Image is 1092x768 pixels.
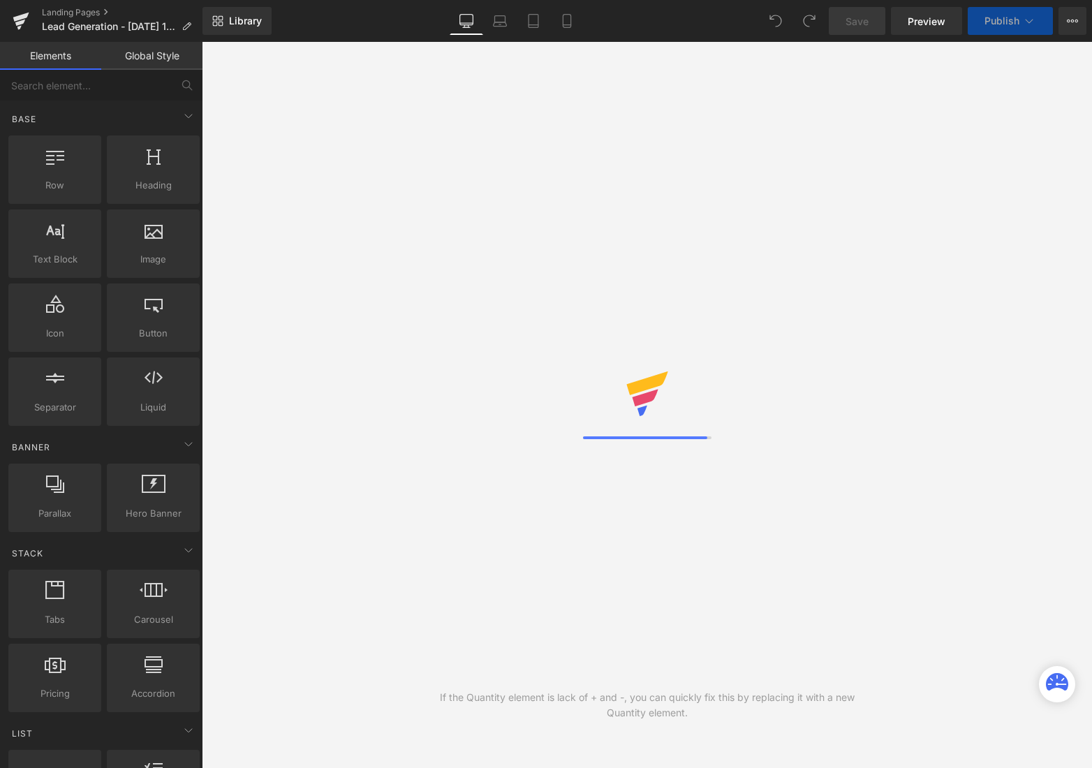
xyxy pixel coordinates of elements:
button: Publish [968,7,1053,35]
a: Tablet [517,7,550,35]
span: Liquid [111,400,195,415]
a: Landing Pages [42,7,202,18]
span: Library [229,15,262,27]
a: Mobile [550,7,584,35]
span: Button [111,326,195,341]
span: Base [10,112,38,126]
span: Save [846,14,869,29]
span: Row [13,178,97,193]
a: Laptop [483,7,517,35]
span: Tabs [13,612,97,627]
span: Pricing [13,686,97,701]
a: Preview [891,7,962,35]
span: Hero Banner [111,506,195,521]
a: Global Style [101,42,202,70]
button: More [1058,7,1086,35]
span: Heading [111,178,195,193]
span: Banner [10,441,52,454]
span: Preview [908,14,945,29]
span: Icon [13,326,97,341]
a: Desktop [450,7,483,35]
span: Text Block [13,252,97,267]
button: Redo [795,7,823,35]
span: Accordion [111,686,195,701]
span: Separator [13,400,97,415]
span: List [10,727,34,740]
span: Image [111,252,195,267]
span: Lead Generation - [DATE] 15:53:20 [42,21,176,32]
span: Publish [984,15,1019,27]
span: Carousel [111,612,195,627]
span: Stack [10,547,45,560]
button: Undo [762,7,790,35]
a: New Library [202,7,272,35]
div: If the Quantity element is lack of + and -, you can quickly fix this by replacing it with a new Q... [425,690,870,721]
span: Parallax [13,506,97,521]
